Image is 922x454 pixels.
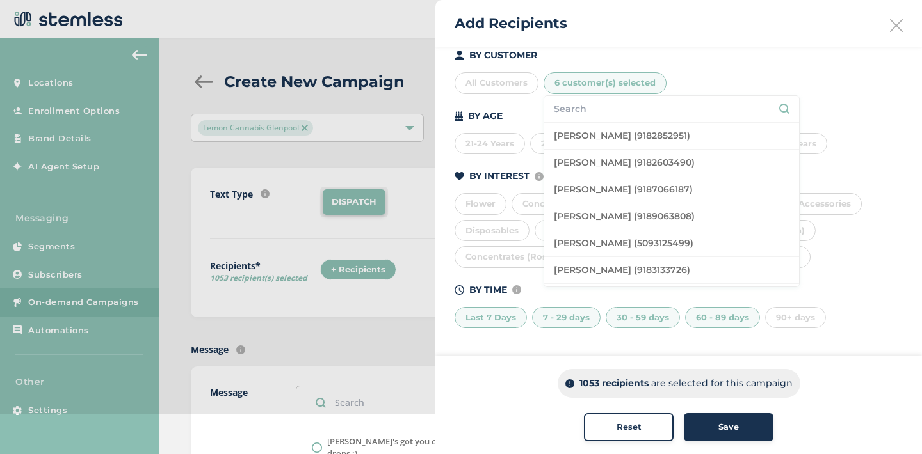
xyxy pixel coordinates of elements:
[544,230,799,257] li: [PERSON_NAME] (5093125499)
[512,285,521,294] img: icon-info-236977d2.svg
[544,284,799,311] li: [PERSON_NAME] (4054065234)
[718,421,739,434] span: Save
[544,257,799,284] li: [PERSON_NAME] (9183133726)
[544,203,799,230] li: [PERSON_NAME] (9189063808)
[554,77,656,88] span: 6 customer(s) selected
[455,220,530,242] div: Disposables
[512,193,592,215] div: Concentrates
[544,176,799,203] li: [PERSON_NAME] (9187066187)
[544,123,799,150] li: [PERSON_NAME] (9182852951)
[544,150,799,176] li: [PERSON_NAME] (9182603490)
[455,307,527,329] div: Last 7 Days
[455,72,538,94] div: All Customers
[606,307,680,329] div: 30 - 59 days
[765,307,826,329] div: 90+ days
[858,393,922,454] iframe: Chat Widget
[684,413,773,441] button: Save
[469,49,537,62] p: BY CUSTOMER
[565,379,574,388] img: icon-info-dark-48f6c5f3.svg
[455,111,463,121] img: icon-cake-93b2a7b5.svg
[455,172,464,181] img: icon-heart-dark-29e6356f.svg
[455,133,525,155] div: 21-24 Years
[584,413,674,441] button: Reset
[535,172,544,181] img: icon-info-236977d2.svg
[617,421,642,434] span: Reset
[455,285,464,295] img: icon-time-dark-e6b1183b.svg
[788,193,862,215] div: Accessories
[685,307,760,329] div: 60 - 89 days
[455,51,464,60] img: icon-person-dark-ced50e5f.svg
[532,307,601,329] div: 7 - 29 days
[554,102,789,116] input: Search
[469,169,530,183] p: BY INTEREST
[455,13,567,34] h2: Add Recipients
[535,220,603,242] div: Cartridges
[579,377,649,390] p: 1053 recipients
[530,133,603,155] div: 25-34 Years
[468,109,503,123] p: BY AGE
[455,193,506,215] div: Flower
[651,377,793,390] p: are selected for this campaign
[455,246,569,268] div: Concentrates (Rosin)
[469,283,507,297] p: BY TIME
